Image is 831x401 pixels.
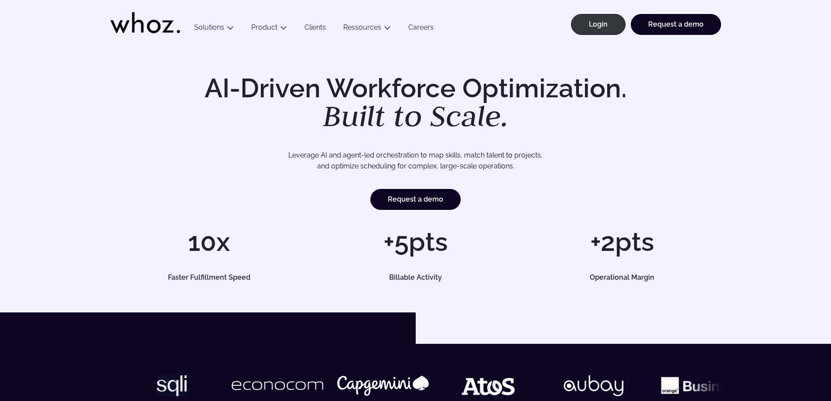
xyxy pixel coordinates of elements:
a: Product [251,23,277,31]
a: Ressources [343,23,381,31]
iframe: Chatbot [773,343,819,389]
p: Leverage AI and agent-led orchestration to map skills, match talent to projects, and optimize sch... [141,150,691,172]
a: Login [571,14,626,35]
button: Solutions [185,23,243,35]
button: Product [243,23,296,35]
h1: +5pts [317,229,514,255]
a: Careers [400,23,442,35]
h5: Billable Activity [327,274,505,281]
h1: AI-Driven Workforce Optimization. [192,75,639,131]
h1: 10x [110,229,308,255]
a: Request a demo [370,189,461,210]
h1: +2pts [523,229,721,255]
button: Ressources [335,23,400,35]
em: Built to Scale. [323,96,509,135]
h5: Faster Fulfillment Speed [120,274,298,281]
h5: Operational Margin [533,274,711,281]
a: Clients [296,23,335,35]
a: Request a demo [631,14,721,35]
